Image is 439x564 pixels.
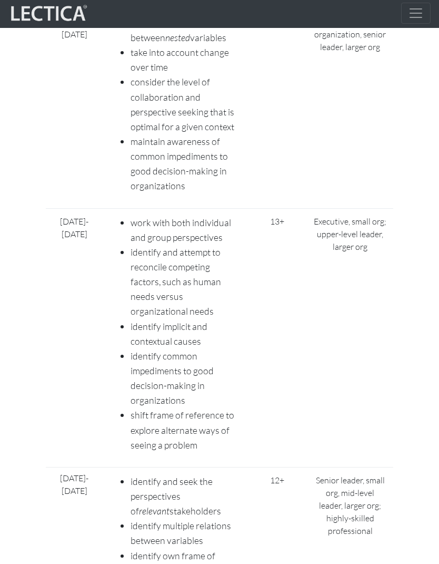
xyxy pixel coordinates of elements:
[131,135,241,195] li: maintain awareness of common impediments to good decision-making in organizations
[307,10,393,210] td: CEO small organization, senior leader, larger org
[247,210,307,469] td: 13+
[131,246,241,320] li: identify and attempt to reconcile competing factors, such as human needs versus organizational needs
[131,217,241,246] li: work with both individual and group perspectives
[131,409,241,453] li: shift frame of reference to explore alternate ways of seeing a problem
[46,210,103,469] td: [DATE]-[DATE]
[131,475,241,520] li: identify and seek the perspectives of stakeholders
[139,507,169,518] i: relevant
[131,76,241,135] li: consider the level of collaboration and perspective seeking that is optimal for a given context
[131,46,241,76] li: take into account change over time
[131,17,241,46] li: identify multiple relations between variables
[8,5,87,25] img: lecticalive
[401,4,431,25] button: Toggle navigation
[247,10,307,210] td: 13+
[131,350,241,410] li: identify common impediments to good decision-making in organizations
[131,320,241,350] li: identify implicit and contextual causes
[131,520,241,549] li: identify multiple relations between variables
[165,33,190,45] i: nested
[307,210,393,469] td: Executive, small org; upper-level leader, larger org
[46,10,103,210] td: [DATE]-[DATE]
